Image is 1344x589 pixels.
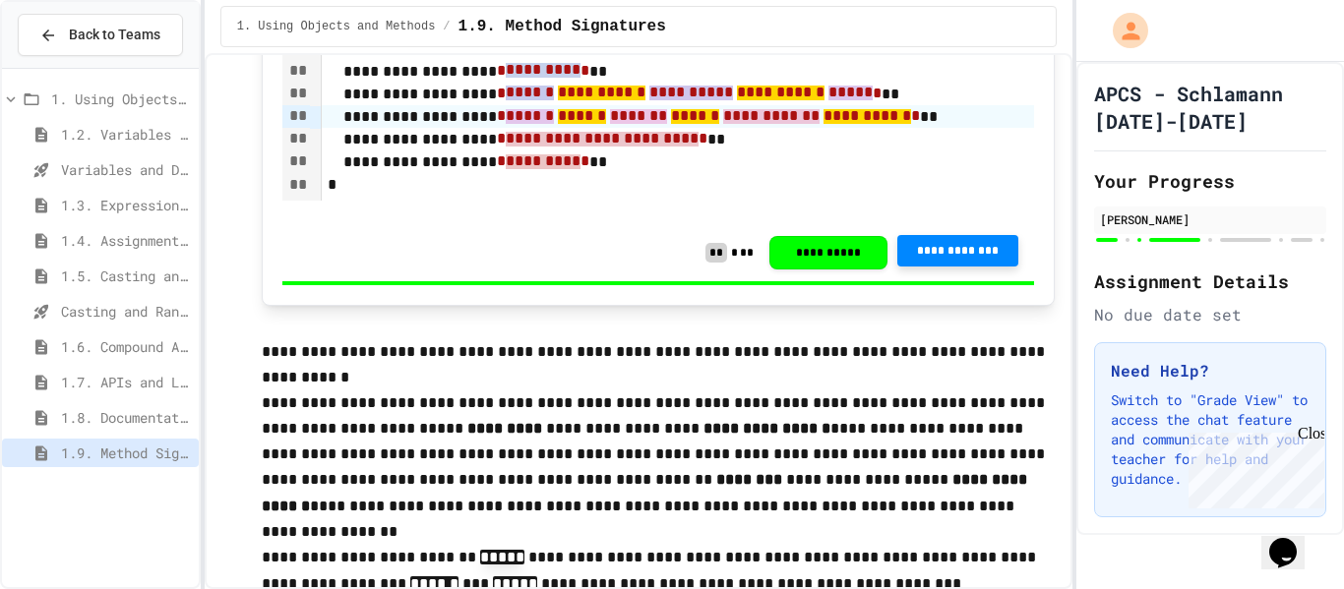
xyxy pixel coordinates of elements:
[61,124,191,145] span: 1.2. Variables and Data Types
[443,19,450,34] span: /
[61,265,191,286] span: 1.5. Casting and Ranges of Values
[1111,390,1310,489] p: Switch to "Grade View" to access the chat feature and communicate with your teacher for help and ...
[1094,303,1326,326] div: No due date set
[61,159,191,180] span: Variables and Data Types - Quiz
[51,88,191,109] span: 1. Using Objects and Methods
[61,230,191,251] span: 1.4. Assignment and Input
[1092,8,1153,53] div: My Account
[1094,267,1326,295] h2: Assignment Details
[69,25,160,45] span: Back to Teams
[458,15,666,38] span: 1.9. Method Signatures
[1094,80,1326,135] h1: APCS - Schlamann [DATE]-[DATE]
[1181,425,1324,508] iframe: chat widget
[61,442,191,463] span: 1.9. Method Signatures
[61,301,191,322] span: Casting and Ranges of variables - Quiz
[61,336,191,357] span: 1.6. Compound Assignment Operators
[1094,167,1326,195] h2: Your Progress
[1100,210,1320,228] div: [PERSON_NAME]
[61,407,191,428] span: 1.8. Documentation with Comments and Preconditions
[61,372,191,392] span: 1.7. APIs and Libraries
[61,195,191,215] span: 1.3. Expressions and Output [New]
[8,8,136,125] div: Chat with us now!Close
[1111,359,1310,383] h3: Need Help?
[1261,510,1324,569] iframe: chat widget
[237,19,436,34] span: 1. Using Objects and Methods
